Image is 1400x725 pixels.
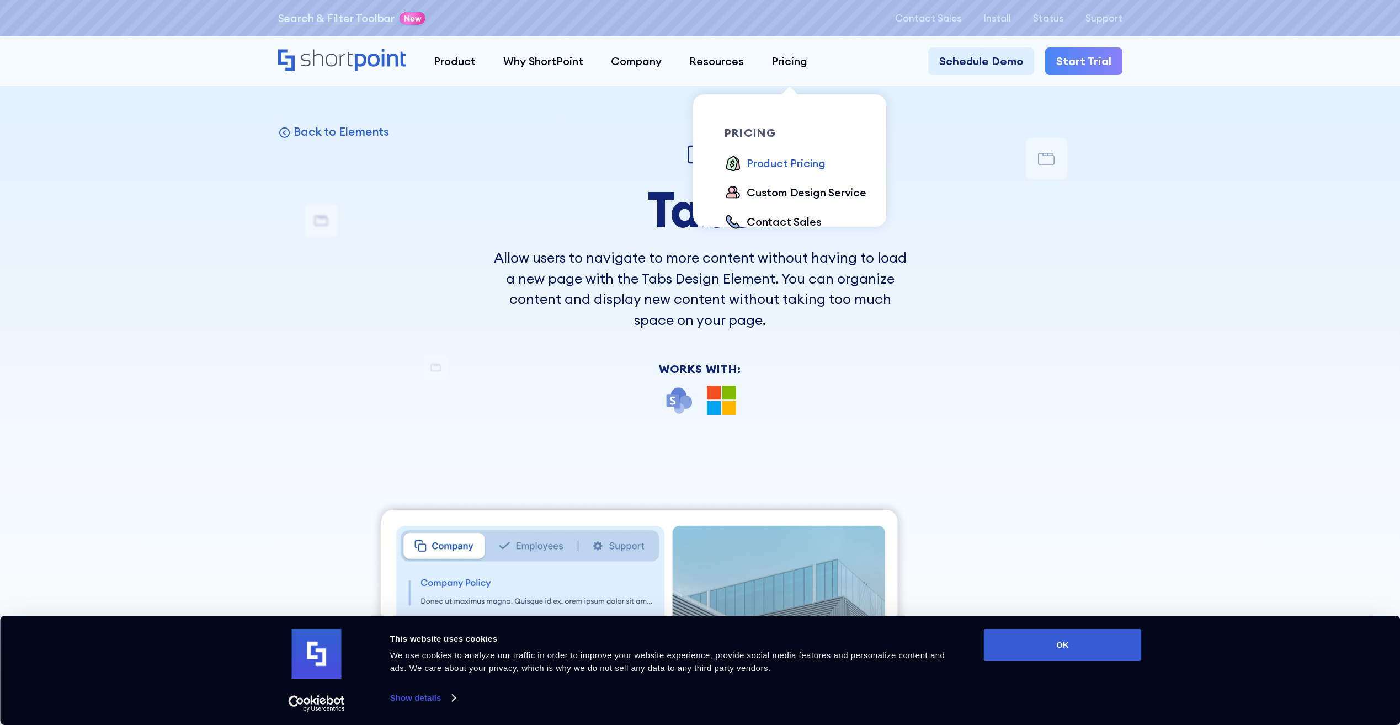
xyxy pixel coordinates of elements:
[675,47,758,75] a: Resources
[725,127,879,138] div: pricing
[493,182,907,237] h1: Tabs
[1085,13,1122,24] a: Support
[390,690,455,706] a: Show details
[611,53,662,70] div: Company
[420,47,489,75] a: Product
[278,124,390,139] a: Back to Elements
[895,13,961,24] a: Contact Sales
[689,53,744,70] div: Resources
[1201,597,1400,725] iframe: Chat Widget
[747,214,821,230] div: Contact Sales
[278,10,395,26] a: Search & Filter Toolbar
[268,695,365,712] a: Usercentrics Cookiebot - opens in a new window
[294,124,389,139] p: Back to Elements
[278,49,407,73] a: Home
[597,47,675,75] a: Company
[292,629,342,679] img: logo
[664,386,694,415] img: SharePoint icon
[707,386,736,415] img: Microsoft 365 logo
[771,53,807,70] div: Pricing
[983,13,1011,24] a: Install
[684,138,717,171] img: Tabs
[493,364,907,375] div: Works With:
[503,53,583,70] div: Why ShortPoint
[493,248,907,330] p: Allow users to navigate to more content without having to load a new page with the Tabs Design El...
[434,53,476,70] div: Product
[390,651,945,673] span: We use cookies to analyze our traffic in order to improve your website experience, provide social...
[758,47,821,75] a: Pricing
[928,47,1034,75] a: Schedule Demo
[984,629,1142,661] button: OK
[1045,47,1122,75] a: Start Trial
[747,155,826,172] div: Product Pricing
[1033,13,1063,24] a: Status
[390,632,959,646] div: This website uses cookies
[725,184,866,202] a: Custom Design Service
[747,184,866,201] div: Custom Design Service
[725,155,826,173] a: Product Pricing
[489,47,597,75] a: Why ShortPoint
[725,214,821,232] a: Contact Sales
